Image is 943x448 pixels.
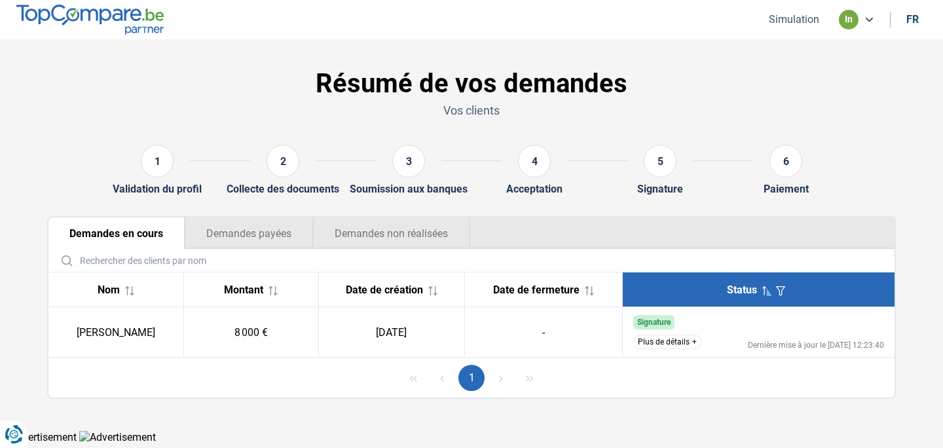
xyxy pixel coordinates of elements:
[458,365,485,391] button: Page 1
[185,217,313,249] button: Demandes payées
[637,183,683,195] div: Signature
[517,365,543,391] button: Last Page
[346,284,423,296] span: Date de création
[48,307,183,358] td: [PERSON_NAME]
[48,217,185,249] button: Demandes en cours
[506,183,563,195] div: Acceptation
[464,307,622,358] td: -
[637,318,671,327] span: Signature
[183,307,318,358] td: 8 000 €
[16,5,164,34] img: TopCompare.be
[224,284,263,296] span: Montant
[98,284,120,296] span: Nom
[906,13,919,26] div: fr
[313,217,470,249] button: Demandes non réalisées
[644,145,676,177] div: 5
[79,431,156,443] img: Advertisement
[392,145,425,177] div: 3
[493,284,580,296] span: Date de fermeture
[400,365,426,391] button: First Page
[47,102,896,119] p: Vos clients
[267,145,299,177] div: 2
[518,145,551,177] div: 4
[47,68,896,100] h1: Résumé de vos demandes
[769,145,802,177] div: 6
[429,365,455,391] button: Previous Page
[764,183,809,195] div: Paiement
[141,145,174,177] div: 1
[727,284,757,296] span: Status
[488,365,514,391] button: Next Page
[113,183,202,195] div: Validation du profil
[54,249,889,272] input: Rechercher des clients par nom
[839,10,859,29] div: in
[748,341,884,349] div: Dernière mise à jour le [DATE] 12:23:40
[318,307,464,358] td: [DATE]
[633,335,701,349] button: Plus de détails
[350,183,468,195] div: Soumission aux banques
[227,183,339,195] div: Collecte des documents
[765,12,823,26] button: Simulation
